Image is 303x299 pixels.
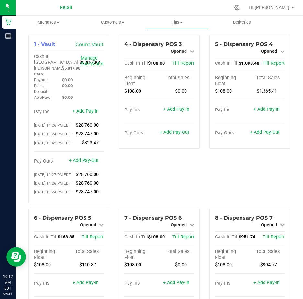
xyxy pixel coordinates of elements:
[163,280,189,285] a: + Add Pay-In
[263,234,285,240] a: Till Report
[34,158,69,164] div: Pay-Outs
[76,41,104,47] a: Count Vault
[163,107,189,112] a: + Add Pay-In
[34,84,48,94] span: Bank Deposit:
[62,95,73,100] span: $0.00
[81,19,145,25] span: Customers
[172,61,194,66] a: Till Report
[3,274,13,291] p: 10:12 AM EDT
[209,16,274,29] a: Deliveries
[253,107,280,112] a: + Add Pay-In
[34,281,69,286] div: Pay-Ins
[159,249,194,255] div: Total Sales
[62,83,73,88] span: $0.00
[76,131,99,137] span: $23,747.00
[34,123,71,128] span: [DATE] 11:26 PM EDT
[215,75,250,87] div: Beginning Float
[160,130,189,135] a: + Add Pay-Out
[34,190,71,194] span: [DATE] 11:24 PM EDT
[34,234,58,240] span: Cash In Till
[76,172,99,177] span: $28,760.00
[215,249,250,260] div: Beginning Float
[124,75,159,87] div: Beginning Float
[34,95,50,100] span: AeroPay:
[239,61,259,66] span: $1,098.48
[215,41,273,47] span: 5 - Dispensary POS 4
[250,249,285,255] div: Total Sales
[250,130,280,135] a: + Add Pay-Out
[76,180,99,186] span: $28,760.00
[215,281,250,286] div: Pay-Ins
[60,5,72,10] span: Retail
[124,281,159,286] div: Pay-Ins
[34,41,55,47] span: 1 - Vault
[124,61,148,66] span: Cash In Till
[124,88,141,94] span: $108.00
[81,55,103,67] a: Manage Sub-Vaults
[79,262,96,268] span: $110.37
[175,88,187,94] span: $0.00
[34,181,71,186] span: [DATE] 11:26 PM EDT
[34,78,48,82] span: Payout:
[124,215,182,221] span: 7 - Dispensary POS 6
[73,109,99,114] a: + Add Pay-In
[124,41,182,47] span: 4 - Dispensary POS 3
[124,130,159,136] div: Pay-Outs
[80,16,145,29] a: Customers
[124,262,141,268] span: $108.00
[34,262,51,268] span: $108.00
[76,122,99,128] span: $28,760.00
[69,158,99,163] a: + Add Pay-Out
[3,291,13,296] p: 09/24
[5,33,11,39] inline-svg: Reports
[16,19,80,25] span: Purchases
[73,280,99,285] a: + Add Pay-In
[171,222,187,227] span: Opened
[62,77,73,82] span: $0.00
[159,75,194,81] div: Total Sales
[215,88,232,94] span: $108.00
[145,19,209,25] span: Tills
[34,215,91,221] span: 6 - Dispensary POS 5
[215,130,250,136] div: Pay-Outs
[224,19,260,25] span: Deliveries
[58,234,74,240] span: $168.35
[82,140,99,145] span: $323.47
[124,107,159,113] div: Pay-Ins
[82,234,104,240] a: Till Report
[260,262,277,268] span: $994.77
[215,61,239,66] span: Cash In Till
[249,5,291,10] span: Hi, [PERSON_NAME]!
[16,16,80,29] a: Purchases
[148,234,165,240] span: $108.00
[172,234,194,240] a: Till Report
[6,247,26,267] iframe: Resource center
[215,262,232,268] span: $108.00
[253,280,280,285] a: + Add Pay-In
[69,249,104,255] div: Total Sales
[233,5,241,11] div: Manage settings
[215,107,250,113] div: Pay-Ins
[5,19,11,25] inline-svg: Retail
[148,61,165,66] span: $108.00
[34,249,69,260] div: Beginning Float
[34,66,63,76] span: [PERSON_NAME] Cash:
[171,49,187,54] span: Opened
[124,249,159,260] div: Beginning Float
[250,75,285,81] div: Total Sales
[145,16,210,29] a: Tills
[34,141,71,145] span: [DATE] 10:42 PM EDT
[263,61,285,66] a: Till Report
[80,222,96,227] span: Opened
[261,222,277,227] span: Opened
[34,54,79,65] span: Cash In [GEOGRAPHIC_DATA]:
[76,189,99,195] span: $23,747.00
[257,88,277,94] span: $1,365.41
[34,109,69,115] div: Pay-Ins
[124,234,148,240] span: Cash In Till
[62,66,80,71] span: $5,817.98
